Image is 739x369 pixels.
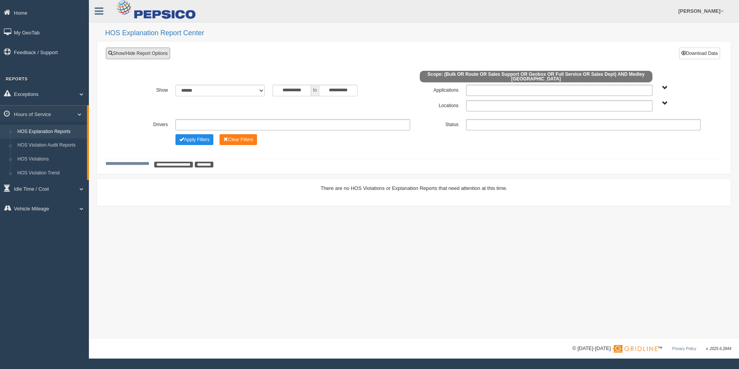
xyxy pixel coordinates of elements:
[220,134,257,145] button: Change Filter Options
[679,48,720,59] button: Download Data
[420,71,652,82] span: Scope: (Bulk OR Route OR Sales Support OR Geobox OR Full Service OR Sales Dept) AND Medley [GEOGR...
[706,347,731,351] span: v. 2025.6.2844
[414,119,462,128] label: Status
[175,134,213,145] button: Change Filter Options
[14,152,87,166] a: HOS Violations
[14,166,87,180] a: HOS Violation Trend
[14,138,87,152] a: HOS Violation Audit Reports
[572,345,731,353] div: © [DATE]-[DATE] - ™
[106,184,722,192] div: There are no HOS Violations or Explanation Reports that need attention at this time.
[311,85,319,96] span: to
[614,345,657,353] img: Gridline
[123,85,172,94] label: Show
[123,119,172,128] label: Drivers
[14,125,87,139] a: HOS Explanation Reports
[105,29,731,37] h2: HOS Explanation Report Center
[672,347,696,351] a: Privacy Policy
[106,48,170,59] a: Show/Hide Report Options
[414,85,462,94] label: Applications
[414,100,462,109] label: Locations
